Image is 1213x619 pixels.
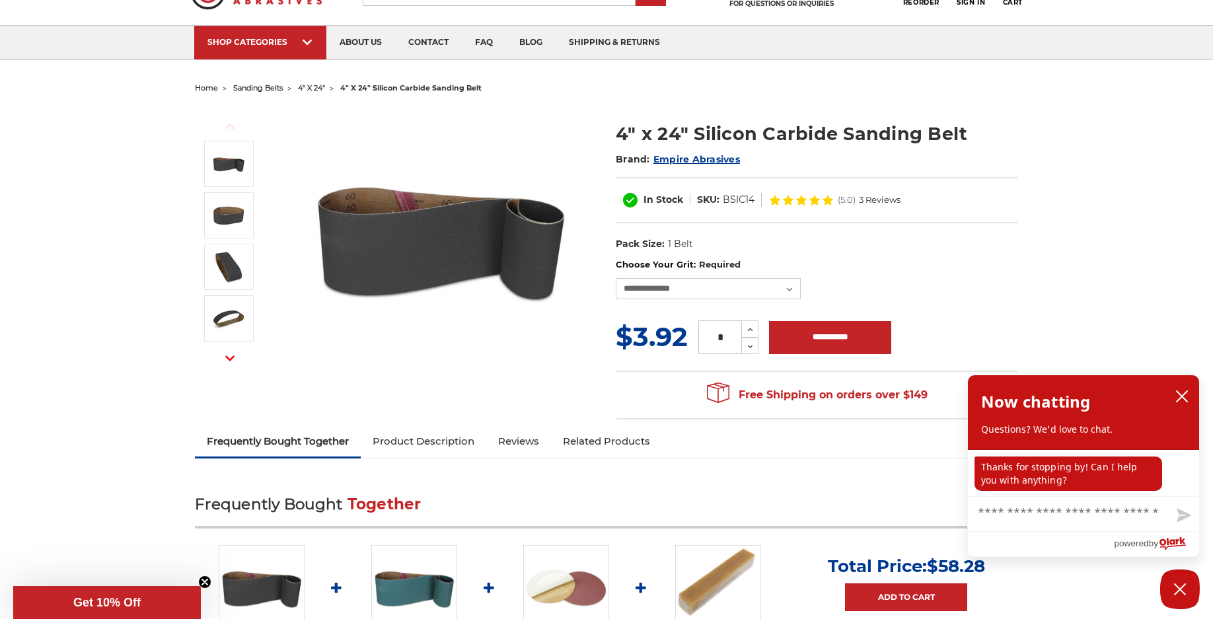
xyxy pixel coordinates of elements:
img: 4" x 24" Silicon Carbide File Belt [309,107,573,371]
p: Total Price: [828,556,985,577]
a: 4" x 24" [298,83,325,92]
dt: SKU: [697,193,719,207]
button: Send message [1166,501,1199,531]
img: 4" x 24" Sanding Belt SC [212,302,245,335]
img: 4" x 24" Silicon Carbide Sanding Belt [212,199,245,232]
div: olark chatbox [967,375,1200,557]
span: 4" x 24" silicon carbide sanding belt [340,83,482,92]
a: about us [326,26,395,59]
img: 4" x 24" - Silicon Carbide Sanding Belt [212,250,245,283]
span: Free Shipping on orders over $149 [707,382,928,408]
button: Close Chatbox [1160,569,1200,609]
span: (5.0) [838,196,856,204]
div: SHOP CATEGORIES [207,37,313,47]
span: In Stock [643,194,683,205]
h1: 4" x 24" Silicon Carbide Sanding Belt [616,121,1018,147]
dd: BSIC14 [723,193,754,207]
span: $3.92 [616,320,688,353]
div: Get 10% OffClose teaser [13,586,201,619]
p: Thanks for stopping by! Can I help you with anything? [974,456,1162,491]
a: Frequently Bought Together [195,427,361,456]
span: Frequently Bought [195,495,342,513]
label: Choose Your Grit: [616,258,1018,272]
a: contact [395,26,462,59]
button: Next [214,344,246,373]
span: Brand: [616,153,650,165]
a: sanding belts [233,83,283,92]
a: Powered by Olark [1114,532,1199,556]
button: close chatbox [1171,386,1193,406]
a: Product Description [361,427,486,456]
span: powered [1114,535,1148,552]
span: Together [348,495,422,513]
button: Close teaser [198,575,211,589]
a: Related Products [551,427,662,456]
a: blog [506,26,556,59]
div: chat [968,450,1199,496]
a: shipping & returns [556,26,673,59]
span: Get 10% Off [73,596,141,609]
a: home [195,83,218,92]
h2: Now chatting [981,388,1090,415]
span: 3 Reviews [859,196,901,204]
a: faq [462,26,506,59]
dd: 1 Belt [668,237,693,251]
a: Add to Cart [845,583,967,611]
button: Previous [214,112,246,141]
a: Reviews [486,427,551,456]
small: Required [699,259,741,270]
a: Empire Abrasives [653,153,740,165]
p: Questions? We'd love to chat. [981,423,1186,436]
dt: Pack Size: [616,237,665,251]
span: by [1149,535,1158,552]
span: $58.28 [927,556,985,577]
img: 4" x 24" Silicon Carbide File Belt [212,147,245,180]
